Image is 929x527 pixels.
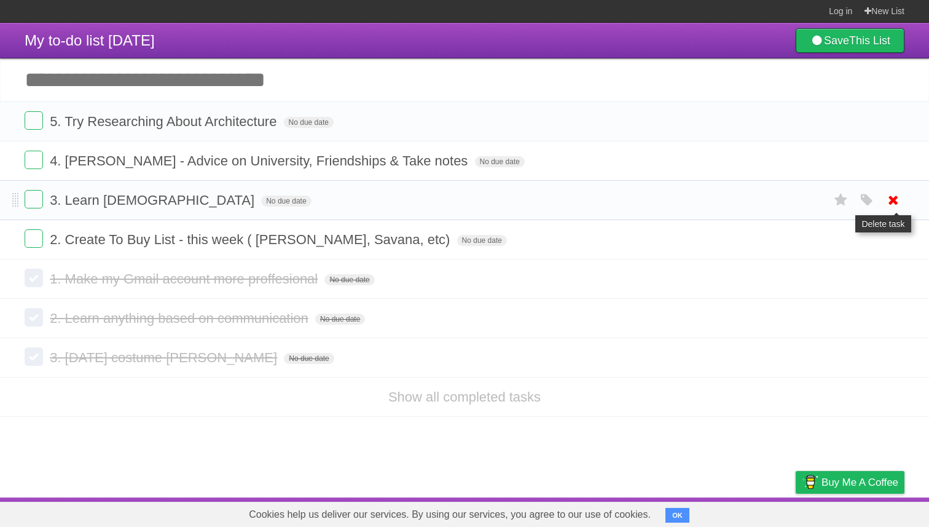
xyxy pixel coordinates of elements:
[796,28,904,53] a: SaveThis List
[50,232,453,247] span: 2. Create To Buy List - this week ( [PERSON_NAME], Savana, etc)
[821,472,898,493] span: Buy me a coffee
[25,151,43,169] label: Done
[802,472,818,493] img: Buy me a coffee
[261,196,311,207] span: No due date
[25,269,43,287] label: Done
[237,502,663,527] span: Cookies help us deliver our services. By using our services, you agree to our use of cookies.
[673,501,723,524] a: Developers
[25,190,43,208] label: Done
[50,311,312,326] span: 2. Learn anything based on communication
[780,501,812,524] a: Privacy
[829,190,853,210] label: Star task
[665,508,689,523] button: OK
[25,111,43,130] label: Done
[50,114,280,129] span: 5. Try Researching About Architecture
[50,271,321,287] span: 1. Make my Gmail account more proffesional
[738,501,765,524] a: Terms
[284,353,334,364] span: No due date
[475,156,525,167] span: No due date
[457,235,507,246] span: No due date
[50,350,280,365] span: 3. [DATE] costume [PERSON_NAME]
[25,308,43,327] label: Done
[50,192,257,208] span: 3. Learn [DEMOGRAPHIC_DATA]
[632,501,658,524] a: About
[25,347,43,366] label: Done
[50,153,471,168] span: 4. [PERSON_NAME] - Advice on University, Friendships & Take notes
[25,229,43,248] label: Done
[315,314,365,325] span: No due date
[388,389,541,405] a: Show all completed tasks
[324,274,374,285] span: No due date
[827,501,904,524] a: Suggest a feature
[284,117,334,128] span: No due date
[796,471,904,494] a: Buy me a coffee
[25,32,155,49] span: My to-do list [DATE]
[849,34,890,47] b: This List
